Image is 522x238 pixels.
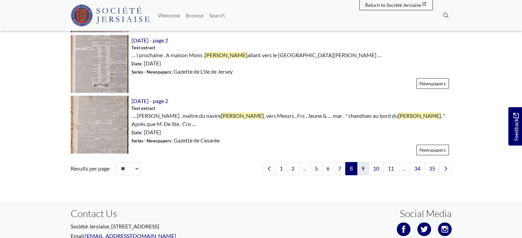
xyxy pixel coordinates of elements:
[365,2,421,8] span: Return to Société Jersiaise
[357,162,369,175] a: Goto page 9
[131,112,452,128] span: … [PERSON_NAME] , maître du navire , vers Messrs . Frs . Jeune & … mar . " chandises au bord du ....
[410,162,425,175] a: Goto page 34
[508,107,522,146] a: Would you like to provide feedback?
[322,162,334,175] a: Goto page 6
[416,78,449,89] a: Newspapers
[131,51,382,59] span: … l prochaine , A maison Mons . allant vers le [GEOGRAPHIC_DATA][PERSON_NAME] …
[71,3,150,28] a: Société Jersiaise logo
[131,59,161,67] span: : [DATE]
[131,130,141,135] span: Date
[71,222,256,230] p: Société Jersiaise, [STREET_ADDRESS]
[71,35,129,93] img: 27th September 1817 - page 2
[131,128,161,136] span: : [DATE]
[383,162,398,175] a: Goto page 11
[206,9,228,22] a: Search
[131,37,168,43] a: [DATE] - page 2
[398,112,441,119] span: [PERSON_NAME]
[425,162,440,175] a: Goto page 35
[400,208,452,220] h3: Social Media
[131,136,220,145] span: : Gazette de Cesarée
[131,69,171,75] span: Series - Newspapers
[369,162,384,175] a: Goto page 10
[131,61,141,66] span: Date
[345,162,357,175] span: Goto page 8
[221,112,264,119] span: [PERSON_NAME]
[275,162,287,175] a: Goto page 1
[416,145,449,155] a: Newspapers
[512,113,520,140] span: Feedback
[71,164,109,173] label: Results per page
[287,162,299,175] a: Goto page 2
[334,162,346,175] a: Goto page 7
[131,98,168,104] a: [DATE] - page 2
[155,9,183,22] a: Welcome
[183,9,206,22] a: Browse
[131,67,233,76] span: : Gazette de L'Ile de Jersey
[131,45,155,51] span: Text extract
[263,162,276,175] a: Previous page
[71,208,256,220] h3: Contact Us
[71,4,150,26] img: Société Jersiaise
[131,105,155,112] span: Text extract
[260,162,452,175] nav: pagination
[439,162,452,175] a: Next page
[205,52,247,58] span: [PERSON_NAME]
[131,138,171,143] span: Series - Newspapers
[71,96,129,153] img: 25th October 1817 - page 2
[310,162,322,175] a: Goto page 5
